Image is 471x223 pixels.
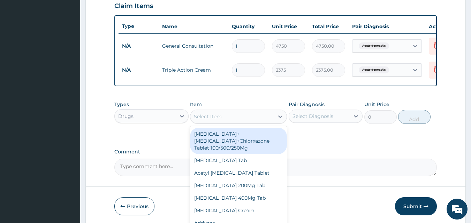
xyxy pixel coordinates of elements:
[190,204,287,217] div: [MEDICAL_DATA] Cream
[359,66,389,73] span: Acute dermatitis
[190,101,202,108] label: Item
[190,192,287,204] div: [MEDICAL_DATA] 400Mg Tab
[114,197,154,215] button: Previous
[159,39,228,53] td: General Consultation
[114,3,131,20] div: Minimize live chat window
[114,149,437,155] label: Comment
[159,63,228,77] td: Triple Action Cream
[190,167,287,179] div: Acetyl [MEDICAL_DATA] Tablet
[194,113,222,120] div: Select Item
[309,19,349,33] th: Total Price
[119,20,159,33] th: Type
[190,154,287,167] div: [MEDICAL_DATA] Tab
[349,19,425,33] th: Pair Diagnosis
[36,39,117,48] div: Chat with us now
[40,67,96,137] span: We're online!
[228,19,268,33] th: Quantity
[119,64,159,77] td: N/A
[114,102,129,107] label: Types
[190,128,287,154] div: [MEDICAL_DATA]+[MEDICAL_DATA]+Chlorxazone Tablet 100/500/250Mg
[268,19,309,33] th: Unit Price
[293,113,333,120] div: Select Diagnosis
[398,110,431,124] button: Add
[13,35,28,52] img: d_794563401_company_1708531726252_794563401
[289,101,325,108] label: Pair Diagnosis
[119,40,159,53] td: N/A
[159,19,228,33] th: Name
[359,42,389,49] span: Acute dermatitis
[190,179,287,192] div: [MEDICAL_DATA] 200Mg Tab
[118,113,134,120] div: Drugs
[425,19,460,33] th: Actions
[3,149,133,173] textarea: Type your message and hit 'Enter'
[114,2,153,10] h3: Claim Items
[395,197,437,215] button: Submit
[364,101,389,108] label: Unit Price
